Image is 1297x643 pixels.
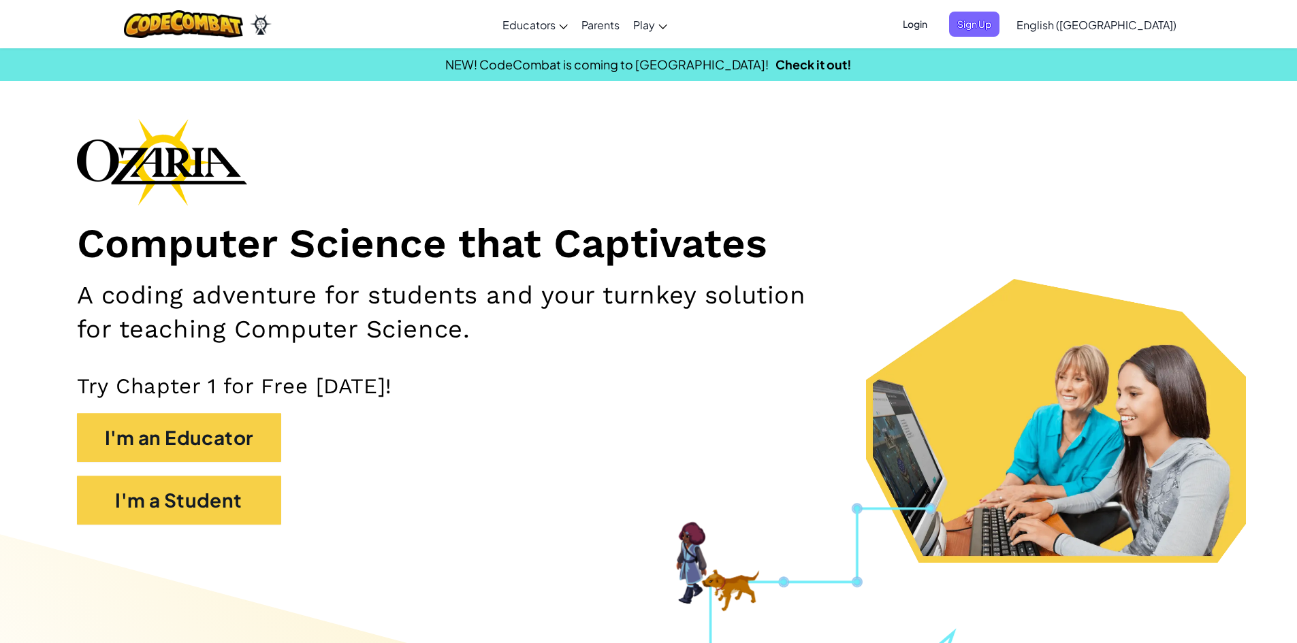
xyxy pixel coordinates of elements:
[77,118,247,205] img: Ozaria branding logo
[1010,6,1183,43] a: English ([GEOGRAPHIC_DATA])
[250,14,272,35] img: Ozaria
[575,6,626,43] a: Parents
[775,56,852,72] a: Check it out!
[1016,18,1176,32] span: English ([GEOGRAPHIC_DATA])
[633,18,655,32] span: Play
[502,18,556,32] span: Educators
[77,278,844,346] h2: A coding adventure for students and your turnkey solution for teaching Computer Science.
[77,219,1221,269] h1: Computer Science that Captivates
[77,413,281,462] button: I'm an Educator
[124,10,243,38] img: CodeCombat logo
[77,476,281,525] button: I'm a Student
[895,12,935,37] button: Login
[445,56,769,72] span: NEW! CodeCombat is coming to [GEOGRAPHIC_DATA]!
[496,6,575,43] a: Educators
[77,373,1221,399] p: Try Chapter 1 for Free [DATE]!
[626,6,674,43] a: Play
[949,12,999,37] button: Sign Up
